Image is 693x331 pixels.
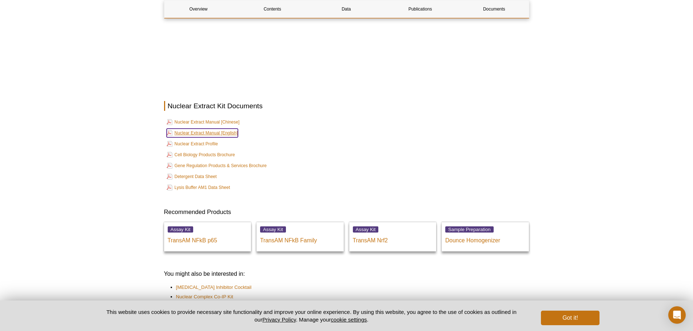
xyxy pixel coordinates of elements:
a: Nuclear Extract Manual [Chinese] [167,118,240,126]
a: Cell Biology Products Brochure [167,150,235,159]
span: Sample Preparation [445,226,494,233]
h3: You might also be interested in: [164,270,529,278]
button: cookie settings [331,316,367,323]
a: Sample Preparation Dounce Homogenizer [442,222,529,251]
h2: Nuclear Extract Kit Documents [164,101,529,111]
h3: Recommended Products [164,208,529,217]
p: TransAM Nrf2 [353,233,433,244]
a: [MEDICAL_DATA] Inhibitor Cocktail [176,284,252,291]
a: Privacy Policy [262,316,296,323]
a: Assay Kit TransAM Nrf2 [349,222,437,251]
a: Nuclear Complex Co-IP Kit [176,293,233,300]
a: Lysis Buffer AM1 Data Sheet [167,183,230,192]
a: Detergent Data Sheet [167,172,217,181]
a: Data [312,0,381,18]
p: TransAM NFkB p65 [168,233,248,244]
span: Assay Kit [168,226,194,233]
a: Contents [238,0,307,18]
span: Assay Kit [353,226,379,233]
p: Dounce Homogenizer [445,233,525,244]
a: Nuclear Extract Manual [English] [167,129,238,137]
p: TransAM NFkB Family [260,233,340,244]
button: Got it! [541,311,599,325]
a: Documents [460,0,528,18]
a: Nuclear Extract Profile [167,140,218,148]
a: Publications [386,0,454,18]
a: Gene Regulation Products & Services Brochure [167,161,267,170]
span: Assay Kit [260,226,286,233]
a: Assay Kit TransAM NFkB Family [256,222,344,251]
a: Assay Kit TransAM NFkB p65 [164,222,251,251]
div: Open Intercom Messenger [668,306,686,324]
a: Overview [164,0,233,18]
p: This website uses cookies to provide necessary site functionality and improve your online experie... [94,308,529,323]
